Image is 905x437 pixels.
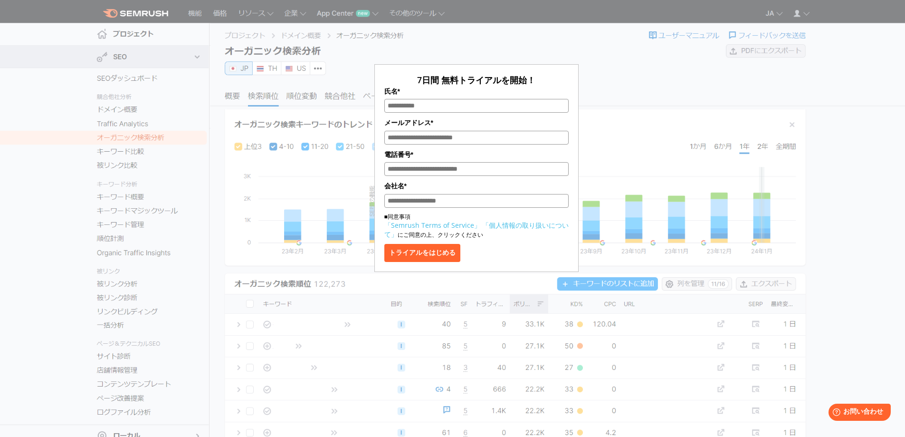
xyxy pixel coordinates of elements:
[384,221,481,230] a: 「Semrush Terms of Service」
[384,149,569,160] label: 電話番号*
[417,74,535,86] span: 7日間 無料トライアルを開始！
[384,213,569,239] p: ■同意事項 にご同意の上、クリックください
[820,400,895,427] iframe: Help widget launcher
[384,221,569,239] a: 「個人情報の取り扱いについて」
[384,117,569,128] label: メールアドレス*
[384,244,460,262] button: トライアルをはじめる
